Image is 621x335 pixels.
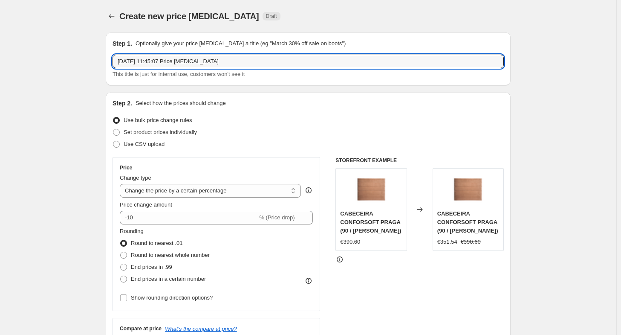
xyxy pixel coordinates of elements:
span: End prices in a certain number [131,276,206,282]
button: Price change jobs [106,10,118,22]
img: CABPRAGACONFOR1_80x.png [354,173,388,207]
span: Round to nearest .01 [131,240,182,246]
span: Round to nearest whole number [131,252,210,258]
span: Set product prices individually [124,129,197,135]
strike: €390.60 [461,238,481,246]
h3: Compare at price [120,325,162,332]
img: CABPRAGACONFOR1_80x.png [451,173,485,207]
span: Change type [120,175,151,181]
span: Create new price [MEDICAL_DATA] [119,12,259,21]
button: What's the compare at price? [165,326,237,332]
span: This title is just for internal use, customers won't see it [113,71,245,77]
div: €351.54 [437,238,457,246]
input: 30% off holiday sale [113,55,504,68]
div: €390.60 [340,238,360,246]
span: CABECEIRA CONFORSOFT PRAGA (90 / [PERSON_NAME]) [437,210,498,234]
span: Use bulk price change rules [124,117,192,123]
h6: STOREFRONT EXAMPLE [335,157,504,164]
span: Rounding [120,228,144,234]
span: Show rounding direction options? [131,294,213,301]
h2: Step 2. [113,99,132,108]
span: End prices in .99 [131,264,172,270]
p: Optionally give your price [MEDICAL_DATA] a title (eg "March 30% off sale on boots") [136,39,346,48]
span: CABECEIRA CONFORSOFT PRAGA (90 / [PERSON_NAME]) [340,210,401,234]
h2: Step 1. [113,39,132,48]
span: Draft [266,13,277,20]
span: Use CSV upload [124,141,165,147]
span: Price change amount [120,201,172,208]
div: help [304,186,313,195]
h3: Price [120,164,132,171]
input: -15 [120,211,257,224]
span: % (Price drop) [259,214,295,221]
p: Select how the prices should change [136,99,226,108]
